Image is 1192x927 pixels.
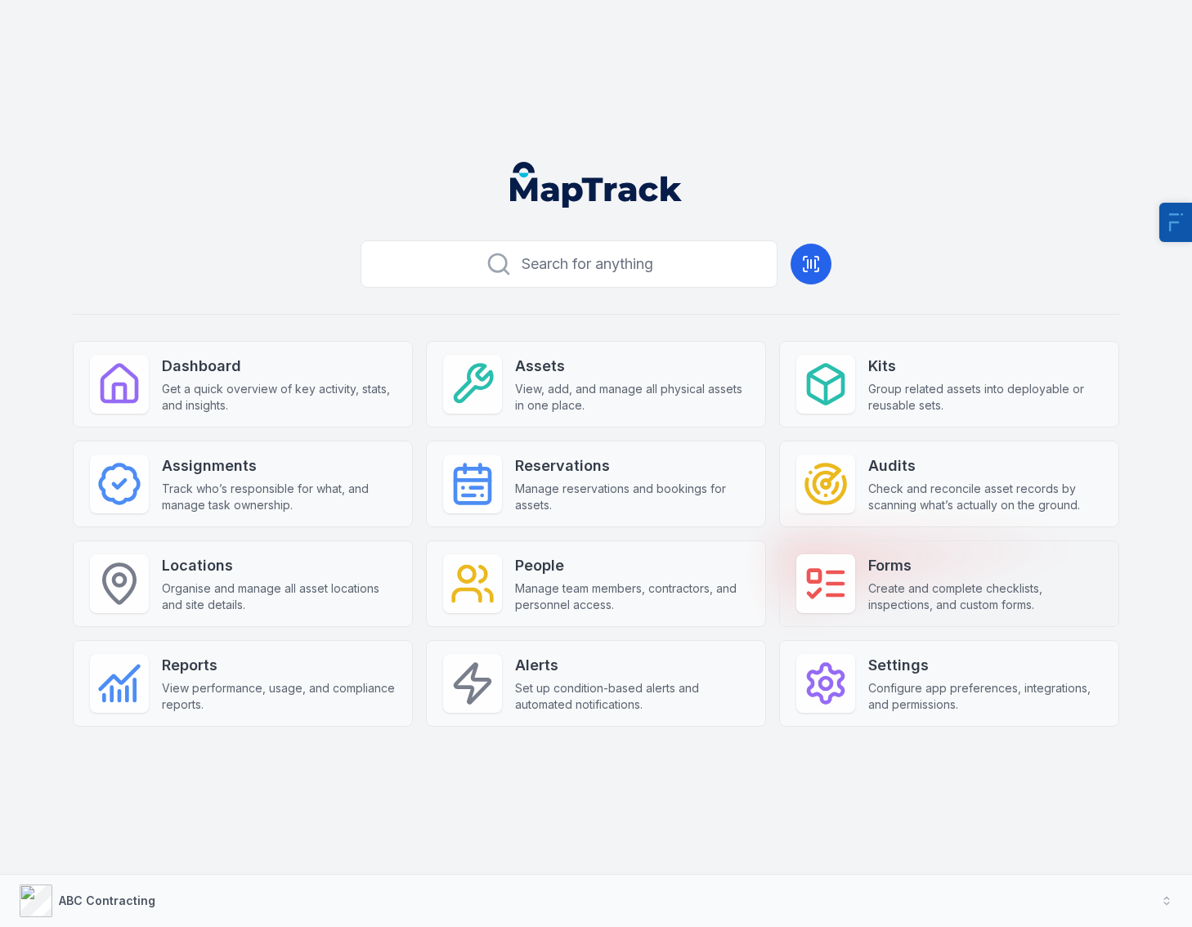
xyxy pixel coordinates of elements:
a: ReservationsManage reservations and bookings for assets. [426,441,766,527]
strong: Reports [162,654,396,677]
a: KitsGroup related assets into deployable or reusable sets. [779,341,1119,428]
strong: Locations [162,554,396,577]
a: DashboardGet a quick overview of key activity, stats, and insights. [73,341,413,428]
strong: Alerts [515,654,749,677]
strong: Audits [868,455,1102,477]
strong: Assignments [162,455,396,477]
strong: Kits [868,355,1102,378]
nav: Global [484,162,708,208]
a: AlertsSet up condition-based alerts and automated notifications. [426,640,766,727]
a: PeopleManage team members, contractors, and personnel access. [426,540,766,627]
span: Configure app preferences, integrations, and permissions. [868,680,1102,713]
a: AssetsView, add, and manage all physical assets in one place. [426,341,766,428]
a: LocationsOrganise and manage all asset locations and site details. [73,540,413,627]
span: Check and reconcile asset records by scanning what’s actually on the ground. [868,481,1102,513]
span: Create and complete checklists, inspections, and custom forms. [868,580,1102,613]
a: FormsCreate and complete checklists, inspections, and custom forms. [779,540,1119,627]
a: AuditsCheck and reconcile asset records by scanning what’s actually on the ground. [779,441,1119,527]
strong: Dashboard [162,355,396,378]
span: View performance, usage, and compliance reports. [162,680,396,713]
span: Get a quick overview of key activity, stats, and insights. [162,381,396,414]
span: Manage team members, contractors, and personnel access. [515,580,749,613]
strong: ABC Contracting [59,893,155,907]
span: Search for anything [522,253,653,275]
a: SettingsConfigure app preferences, integrations, and permissions. [779,640,1119,727]
a: ReportsView performance, usage, and compliance reports. [73,640,413,727]
span: Set up condition-based alerts and automated notifications. [515,680,749,713]
span: Manage reservations and bookings for assets. [515,481,749,513]
strong: Reservations [515,455,749,477]
button: Search for anything [361,240,777,288]
a: AssignmentsTrack who’s responsible for what, and manage task ownership. [73,441,413,527]
strong: People [515,554,749,577]
strong: Settings [868,654,1102,677]
span: Group related assets into deployable or reusable sets. [868,381,1102,414]
strong: Assets [515,355,749,378]
span: Track who’s responsible for what, and manage task ownership. [162,481,396,513]
strong: Forms [868,554,1102,577]
span: View, add, and manage all physical assets in one place. [515,381,749,414]
span: Organise and manage all asset locations and site details. [162,580,396,613]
